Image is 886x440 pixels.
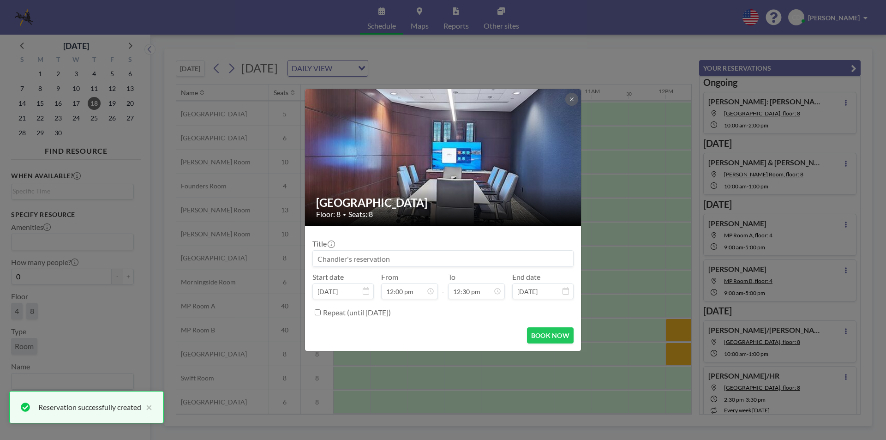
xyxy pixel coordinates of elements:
img: 537.jpg [305,54,582,262]
button: close [141,402,152,413]
span: Floor: 8 [316,210,341,219]
input: Chandler's reservation [313,251,573,266]
button: BOOK NOW [527,327,574,344]
label: Start date [312,272,344,282]
span: • [343,211,346,218]
label: Title [312,239,334,248]
div: Reservation successfully created [38,402,141,413]
span: Seats: 8 [348,210,373,219]
label: End date [512,272,540,282]
span: - [442,276,444,296]
label: To [448,272,455,282]
label: Repeat (until [DATE]) [323,308,391,317]
label: From [381,272,398,282]
h2: [GEOGRAPHIC_DATA] [316,196,571,210]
